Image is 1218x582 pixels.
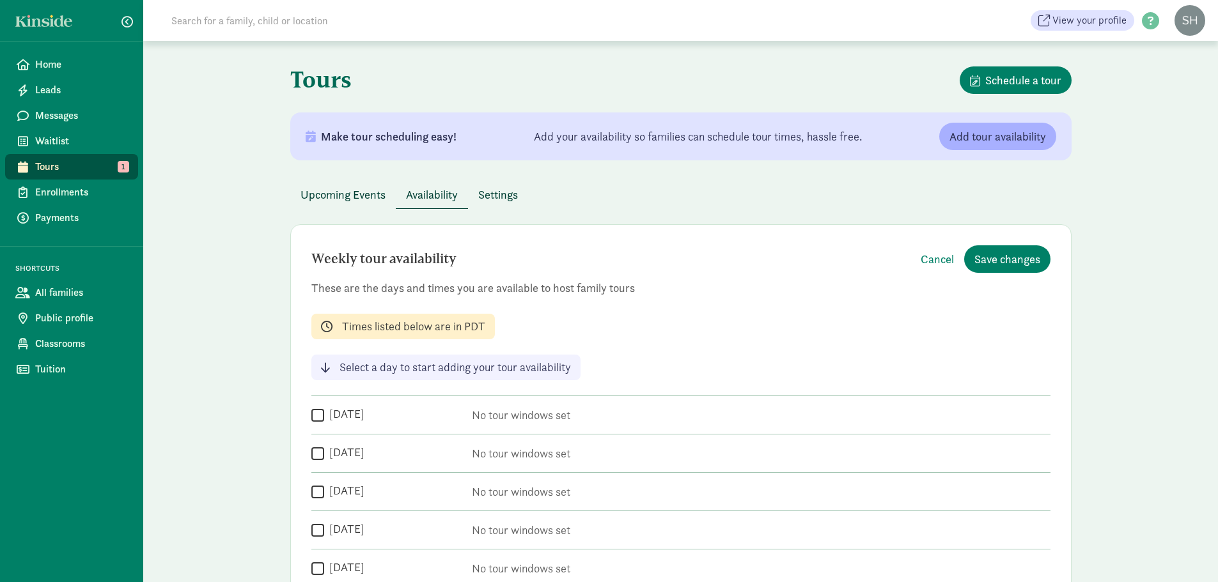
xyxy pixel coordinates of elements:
[1031,10,1134,31] a: View your profile
[5,356,138,382] a: Tuition
[301,186,386,203] span: Upcoming Events
[5,103,138,128] a: Messages
[472,523,1050,538] p: No tour windows set
[1052,13,1127,28] span: View your profile
[5,77,138,103] a: Leads
[478,186,518,203] span: Settings
[472,484,1050,500] p: No tour windows set
[5,128,138,154] a: Waitlist
[406,186,458,203] span: Availability
[340,360,571,375] p: Select a day to start adding your tour availability
[35,285,128,300] span: All families
[290,66,352,92] h1: Tours
[949,128,1046,145] span: Add tour availability
[290,181,396,208] button: Upcoming Events
[5,280,138,305] a: All families
[35,82,128,98] span: Leads
[35,108,128,123] span: Messages
[964,245,1050,273] button: Save changes
[472,446,1050,461] p: No tour windows set
[35,336,128,351] span: Classrooms
[35,310,128,326] span: Public profile
[324,560,364,575] label: [DATE]
[324,521,364,537] label: [DATE]
[5,154,138,180] a: Tours 1
[118,161,129,172] span: 1
[468,181,528,208] button: Settings
[5,205,138,231] a: Payments
[35,185,128,200] span: Enrollments
[311,245,457,273] h2: Weekly tour availability
[910,245,964,273] button: Cancel
[306,128,457,145] div: Make tour scheduling easy!
[35,362,128,377] span: Tuition
[342,319,485,334] p: Times listed below are in PDT
[35,134,128,149] span: Waitlist
[1154,521,1218,582] iframe: Chat Widget
[985,72,1061,89] span: Schedule a tour
[939,123,1056,150] button: Add tour availability
[324,445,364,460] label: [DATE]
[324,406,364,422] label: [DATE]
[960,66,1072,94] button: Schedule a tour
[472,561,1050,576] p: No tour windows set
[396,181,468,208] button: Availability
[534,129,862,144] p: Add your availability so families can schedule tour times, hassle free.
[311,280,1050,296] p: These are the days and times you are available to host family tours
[5,331,138,356] a: Classrooms
[35,210,128,226] span: Payments
[921,250,954,268] span: Cancel
[5,180,138,205] a: Enrollments
[472,408,1050,423] p: No tour windows set
[5,305,138,331] a: Public profile
[5,52,138,77] a: Home
[35,57,128,72] span: Home
[164,8,522,33] input: Search for a family, child or location
[324,483,364,498] label: [DATE]
[974,250,1040,268] span: Save changes
[35,159,128,174] span: Tours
